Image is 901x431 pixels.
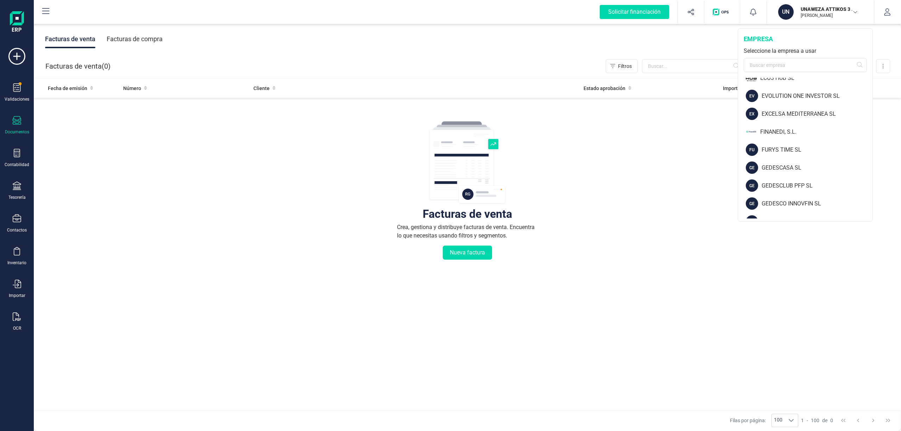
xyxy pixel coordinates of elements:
[48,85,87,92] span: Fecha de emisión
[772,414,785,427] span: 100
[746,126,757,138] img: FI
[618,63,632,70] span: Filtros
[822,417,827,424] span: de
[591,1,678,23] button: Solicitar financiación
[7,260,26,266] div: Inventario
[744,58,867,72] input: Buscar empresa
[746,72,757,84] img: EC
[746,197,758,210] div: GE
[104,61,108,71] span: 0
[760,128,872,136] div: FINANEDI, S.L.
[746,144,758,156] div: FU
[708,1,736,23] button: Logo de OPS
[107,30,163,48] div: Facturas de compra
[45,30,95,48] div: Facturas de venta
[801,13,857,18] p: [PERSON_NAME]
[762,110,872,118] div: EXCELSA MEDITERRANEA SL
[9,293,25,298] div: Importar
[775,1,865,23] button: UNUNAWEZA ATTIKOS 3 SL[PERSON_NAME]
[762,199,872,208] div: GEDESCO INNOVFIN SL
[811,417,819,424] span: 100
[830,417,833,424] span: 0
[723,85,741,92] span: Importe
[746,161,758,174] div: GE
[851,414,865,427] button: Previous Page
[746,179,758,192] div: GE
[730,414,798,427] div: Filas por página:
[8,195,26,200] div: Tesorería
[762,146,872,154] div: FURYS TIME SL
[5,129,29,135] div: Documentos
[642,59,743,73] input: Buscar...
[123,85,141,92] span: Número
[837,414,850,427] button: First Page
[443,246,492,260] button: Nueva factura
[801,417,833,424] div: -
[13,325,21,331] div: OCR
[801,417,804,424] span: 1
[713,8,731,15] img: Logo de OPS
[429,120,506,205] img: img-empty-table.svg
[423,210,512,217] div: Facturas de venta
[778,4,794,20] div: UN
[746,90,758,102] div: EV
[744,34,867,44] div: empresa
[584,85,625,92] span: Estado aprobación
[5,96,29,102] div: Validaciones
[867,414,880,427] button: Next Page
[7,227,27,233] div: Contactos
[253,85,270,92] span: Cliente
[762,164,872,172] div: GEDESCASA SL
[5,162,29,167] div: Contabilidad
[762,92,872,100] div: EVOLUTION ONE INVESTOR SL
[744,47,867,55] div: Seleccione la empresa a usar
[10,11,24,34] img: Logo Finanedi
[762,182,872,190] div: GEDESCLUB PFP SL
[801,6,857,13] p: UNAWEZA ATTIKOS 3 SL
[762,217,872,226] div: GESTION DE PATRIMONIOS MOBILIARIOS SOCIEDAD DE VALORES SA
[397,223,538,240] div: Crea, gestiona y distribuye facturas de venta. Encuentra lo que necesitas usando filtros y segmen...
[600,5,669,19] div: Solicitar financiación
[45,59,111,73] div: Facturas de venta ( )
[746,215,758,228] div: GE
[606,59,638,73] button: Filtros
[746,108,758,120] div: EX
[881,414,895,427] button: Last Page
[760,74,872,82] div: ECO3 HUB SL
